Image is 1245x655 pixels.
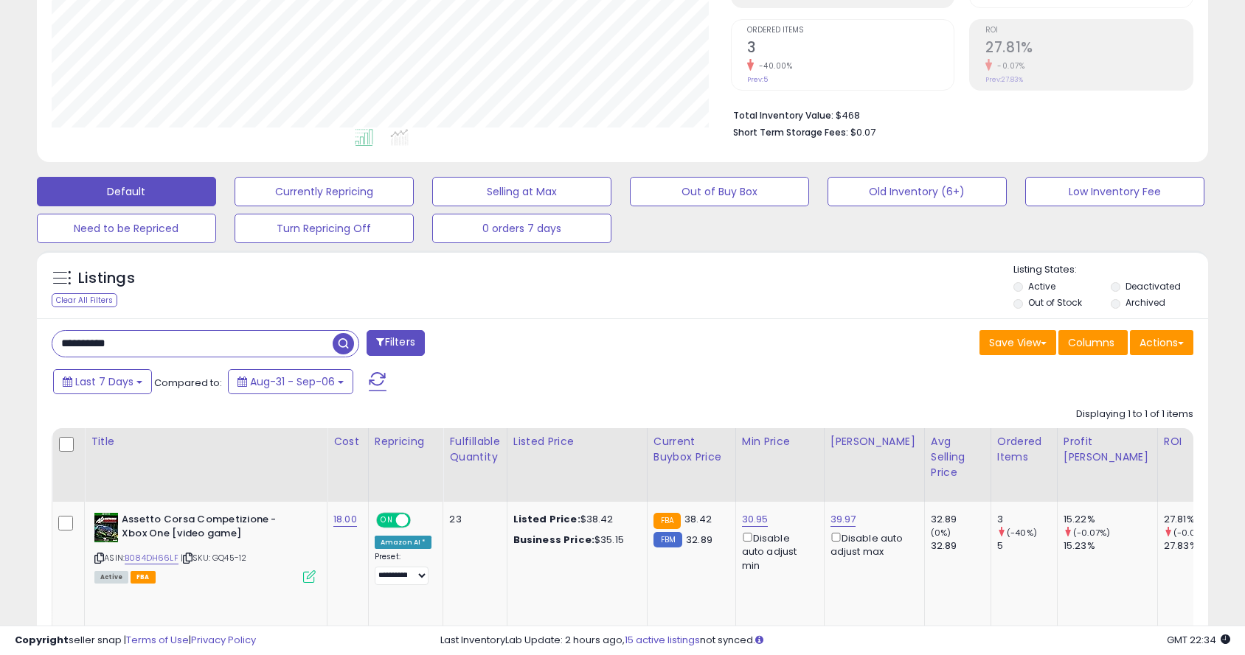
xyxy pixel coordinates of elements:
[513,513,636,526] div: $38.42
[375,434,437,449] div: Repricing
[131,571,156,584] span: FBA
[78,268,135,289] h5: Listings
[1064,434,1151,465] div: Profit [PERSON_NAME]
[367,330,424,356] button: Filters
[228,369,353,394] button: Aug-31 - Sep-06
[181,552,246,564] span: | SKU: GQ45-12
[409,514,432,527] span: OFF
[830,512,856,527] a: 39.97
[985,39,1193,59] h2: 27.81%
[1064,513,1157,526] div: 15.22%
[250,374,335,389] span: Aug-31 - Sep-06
[375,552,432,585] div: Preset:
[91,434,321,449] div: Title
[742,530,813,572] div: Disable auto adjust min
[997,539,1057,553] div: 5
[733,105,1183,123] li: $468
[1058,330,1128,355] button: Columns
[747,27,954,35] span: Ordered Items
[94,571,128,584] span: All listings currently available for purchase on Amazon
[985,27,1193,35] span: ROI
[37,177,216,206] button: Default
[449,434,500,465] div: Fulfillable Quantity
[513,512,580,526] b: Listed Price:
[684,512,712,526] span: 38.42
[830,434,918,449] div: [PERSON_NAME]
[997,434,1051,465] div: Ordered Items
[122,513,301,544] b: Assetto Corsa Competizione - Xbox One [video game]
[432,177,611,206] button: Selling at Max
[235,177,414,206] button: Currently Repricing
[375,536,432,549] div: Amazon AI *
[1064,539,1157,553] div: 15.23%
[449,513,495,526] div: 23
[1164,539,1224,553] div: 27.83%
[513,434,641,449] div: Listed Price
[747,75,768,84] small: Prev: 5
[997,513,1057,526] div: 3
[686,533,712,547] span: 32.89
[1025,177,1204,206] button: Low Inventory Fee
[1126,280,1181,293] label: Deactivated
[992,60,1024,71] small: -0.07%
[1068,335,1114,350] span: Columns
[747,39,954,59] h2: 3
[733,126,848,139] b: Short Term Storage Fees:
[1028,296,1082,309] label: Out of Stock
[94,513,118,542] img: 51wvxlg3yYL._SL40_.jpg
[742,434,818,449] div: Min Price
[1164,434,1218,449] div: ROI
[653,532,682,547] small: FBM
[15,634,256,648] div: seller snap | |
[52,293,117,307] div: Clear All Filters
[125,552,178,564] a: B084DH66LF
[1167,633,1230,647] span: 2025-09-14 22:34 GMT
[979,330,1056,355] button: Save View
[513,533,636,547] div: $35.15
[94,513,316,581] div: ASIN:
[653,513,681,529] small: FBA
[733,109,833,122] b: Total Inventory Value:
[53,369,152,394] button: Last 7 Days
[828,177,1007,206] button: Old Inventory (6+)
[625,633,700,647] a: 15 active listings
[15,633,69,647] strong: Copyright
[931,513,991,526] div: 32.89
[630,177,809,206] button: Out of Buy Box
[1164,513,1224,526] div: 27.81%
[126,633,189,647] a: Terms of Use
[75,374,133,389] span: Last 7 Days
[1073,527,1110,539] small: (-0.07%)
[1013,263,1208,277] p: Listing States:
[513,533,594,547] b: Business Price:
[235,214,414,243] button: Turn Repricing Off
[37,214,216,243] button: Need to be Repriced
[1126,296,1165,309] label: Archived
[1130,330,1193,355] button: Actions
[1007,527,1037,539] small: (-40%)
[931,527,951,539] small: (0%)
[154,376,222,390] span: Compared to:
[333,512,357,527] a: 18.00
[653,434,729,465] div: Current Buybox Price
[440,634,1230,648] div: Last InventoryLab Update: 2 hours ago, not synced.
[1076,407,1193,421] div: Displaying 1 to 1 of 1 items
[742,512,769,527] a: 30.95
[850,125,875,139] span: $0.07
[333,434,362,449] div: Cost
[931,434,985,480] div: Avg Selling Price
[754,60,793,71] small: -40.00%
[1028,280,1055,293] label: Active
[830,530,913,558] div: Disable auto adjust max
[378,514,396,527] span: ON
[191,633,256,647] a: Privacy Policy
[985,75,1023,84] small: Prev: 27.83%
[931,539,991,553] div: 32.89
[1173,527,1210,539] small: (-0.07%)
[432,214,611,243] button: 0 orders 7 days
